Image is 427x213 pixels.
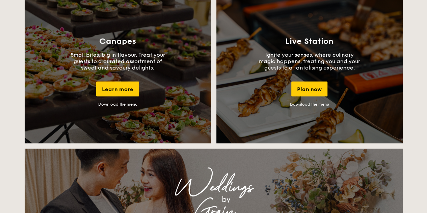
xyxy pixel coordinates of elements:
[290,102,329,106] a: Download the menu
[259,51,360,71] p: Ignite your senses, where culinary magic happens, treating you and your guests to a tantalising e...
[67,51,168,71] p: Small bites, big in flavour. Treat your guests to a curated assortment of sweet and savoury delig...
[84,181,343,193] div: Weddings
[285,36,333,46] h3: Live Station
[291,81,327,96] div: Plan now
[99,36,136,46] h3: Canapes
[96,81,139,96] div: Learn more
[98,102,137,106] a: Download the menu
[109,193,343,205] div: by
